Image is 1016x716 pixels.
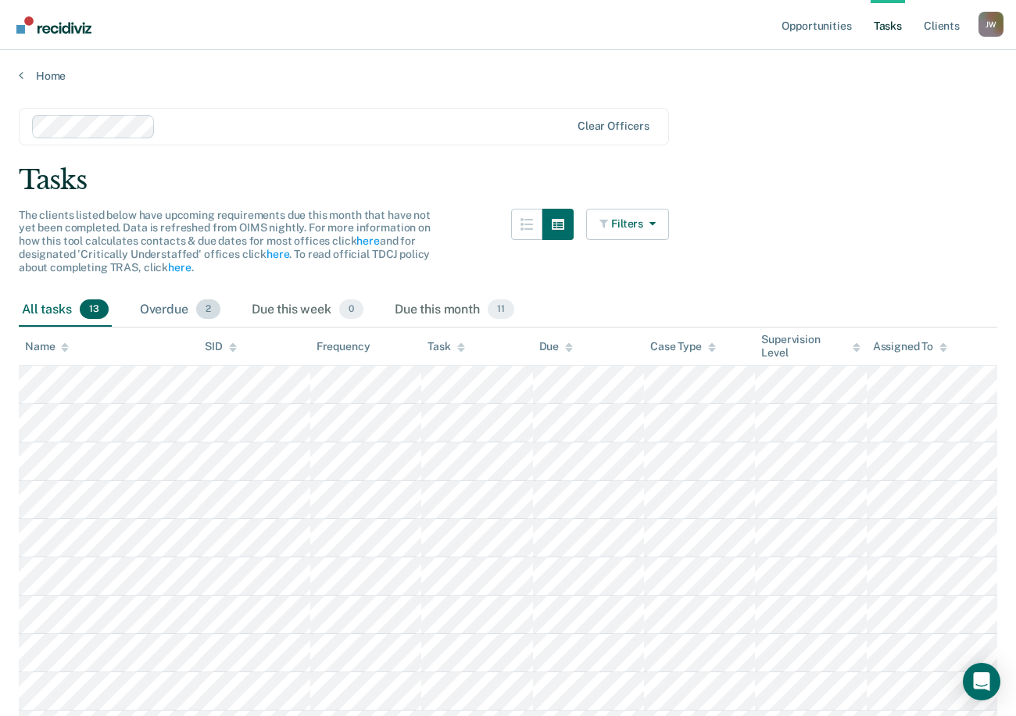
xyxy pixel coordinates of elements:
span: 13 [80,299,109,320]
span: 11 [488,299,514,320]
div: Case Type [650,340,716,353]
div: Due [539,340,574,353]
span: 0 [339,299,363,320]
div: Clear officers [578,120,649,133]
a: Home [19,69,997,83]
div: All tasks13 [19,293,112,328]
div: Assigned To [873,340,947,353]
div: Task [428,340,464,353]
div: Due this month11 [392,293,517,328]
span: The clients listed below have upcoming requirements due this month that have not yet been complet... [19,209,431,274]
div: Tasks [19,164,997,196]
div: Frequency [317,340,370,353]
div: Overdue2 [137,293,224,328]
span: 2 [196,299,220,320]
a: here [267,248,289,260]
button: Filters [586,209,669,240]
button: Profile dropdown button [978,12,1003,37]
div: J W [978,12,1003,37]
img: Recidiviz [16,16,91,34]
div: Name [25,340,69,353]
div: Open Intercom Messenger [963,663,1000,700]
a: here [168,261,191,274]
div: Due this week0 [249,293,367,328]
a: here [356,234,379,247]
div: SID [205,340,237,353]
div: Supervision Level [761,333,860,360]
